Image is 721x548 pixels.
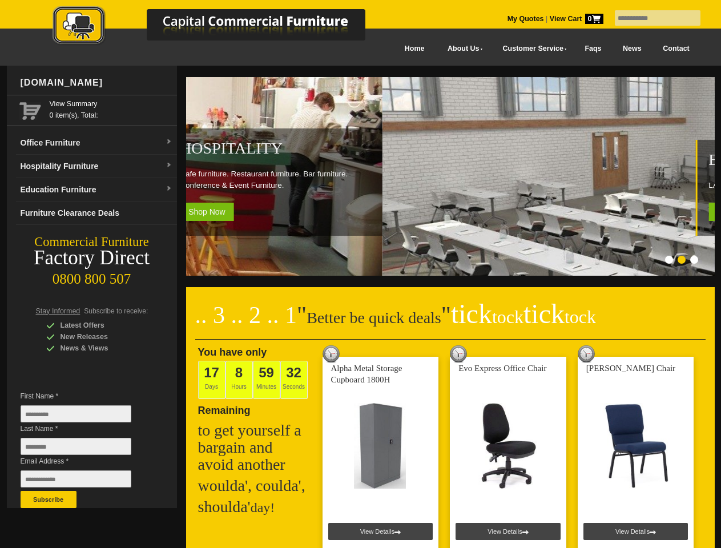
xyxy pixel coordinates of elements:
span: tock [492,307,523,327]
a: Customer Service [490,36,574,62]
h2: shoulda' [198,498,312,516]
span: 17 [204,365,219,380]
span: tick tick [451,299,596,329]
span: 59 [259,365,274,380]
p: Cafe furniture. Restaurant furniture. Bar furniture. Conference & Event Furniture. [180,168,376,191]
h2: woulda', coulda', [198,477,312,494]
li: Page dot 3 [690,256,698,264]
span: 0 item(s), Total: [50,98,172,119]
a: Faqs [574,36,613,62]
a: Education Furnituredropdown [16,178,177,202]
span: Seconds [280,361,308,399]
a: Capital Commercial Furniture Logo [21,6,421,51]
img: dropdown [166,162,172,169]
h2: to get yourself a bargain and avoid another [198,422,312,473]
span: 8 [235,365,243,380]
span: Subscribe to receive: [84,307,148,315]
div: Factory Direct [7,250,177,266]
div: Latest Offers [46,320,155,331]
li: Page dot 2 [678,256,686,264]
span: tock [565,307,596,327]
span: Hours [225,361,253,399]
a: News [612,36,652,62]
span: Remaining [198,400,251,416]
strong: View Cart [550,15,603,23]
li: Page dot 1 [665,256,673,264]
input: Last Name * [21,438,131,455]
span: 0 [585,14,603,24]
h2: Hospitality [180,140,376,157]
span: " [297,302,307,328]
img: tick tock deal clock [578,345,595,362]
span: Email Address * [21,456,148,467]
span: " [441,302,596,328]
div: 0800 800 507 [7,265,177,287]
input: First Name * [21,405,131,422]
span: Days [198,361,225,399]
a: View Cart0 [547,15,603,23]
img: tick tock deal clock [323,345,340,362]
div: New Releases [46,331,155,342]
span: Stay Informed [36,307,80,315]
span: day! [251,500,275,515]
a: View Summary [50,98,172,110]
h2: Better be quick deals [195,305,706,340]
a: Hospitality Furnituredropdown [16,155,177,178]
a: Furniture Clearance Deals [16,202,177,225]
span: Minutes [253,361,280,399]
input: Email Address * [21,470,131,487]
img: Capital Commercial Furniture Logo [21,6,421,47]
div: News & Views [46,342,155,354]
a: Office Furnituredropdown [16,131,177,155]
span: Last Name * [21,423,148,434]
a: My Quotes [507,15,544,23]
img: dropdown [166,186,172,192]
span: 32 [286,365,301,380]
img: dropdown [166,139,172,146]
span: First Name * [21,390,148,402]
a: About Us [435,36,490,62]
span: You have only [198,346,267,358]
button: Subscribe [21,491,76,508]
a: Contact [652,36,700,62]
span: Shop Now [180,203,234,221]
img: tick tock deal clock [450,345,467,362]
span: .. 3 .. 2 .. 1 [195,302,297,328]
div: [DOMAIN_NAME] [16,66,177,100]
div: Commercial Furniture [7,234,177,250]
